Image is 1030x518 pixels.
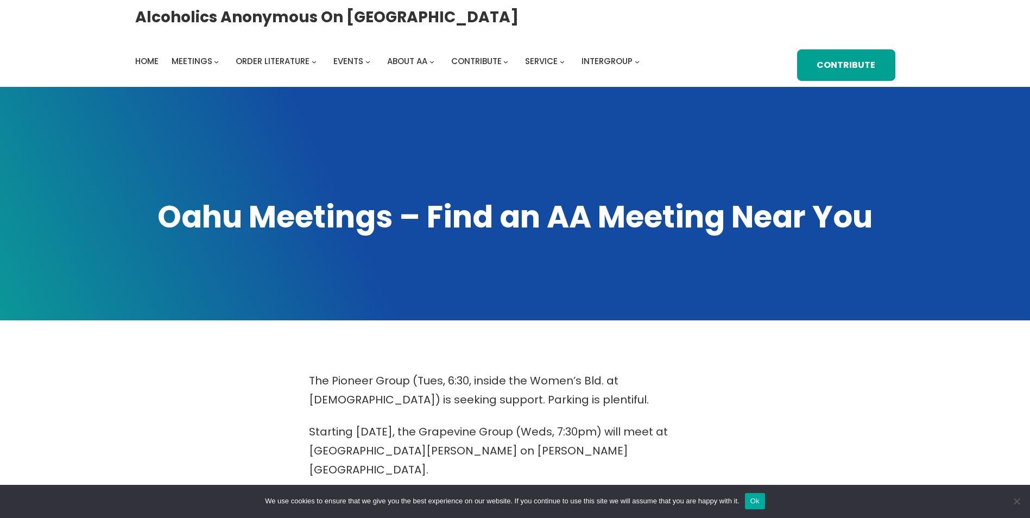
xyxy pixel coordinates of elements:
button: Ok [745,493,765,509]
span: Contribute [451,55,502,67]
a: About AA [387,54,427,69]
a: Intergroup [582,54,633,69]
span: Meetings [172,55,212,67]
span: About AA [387,55,427,67]
span: Order Literature [236,55,309,67]
button: Intergroup submenu [635,59,640,64]
span: No [1011,496,1022,507]
nav: Intergroup [135,54,643,69]
button: Service submenu [560,59,565,64]
span: We use cookies to ensure that we give you the best experience on our website. If you continue to ... [265,496,739,507]
h1: Oahu Meetings – Find an AA Meeting Near You [135,197,895,238]
p: Starting [DATE], the Grapevine Group (Weds, 7:30pm) will meet at [GEOGRAPHIC_DATA][PERSON_NAME] o... [309,422,722,479]
a: Contribute [451,54,502,69]
a: Meetings [172,54,212,69]
a: Service [525,54,558,69]
span: Events [333,55,363,67]
button: About AA submenu [429,59,434,64]
p: The Pioneer Group (Tues, 6:30, inside the Women’s Bld. at [DEMOGRAPHIC_DATA]) is seeking support.... [309,371,722,409]
button: Order Literature submenu [312,59,317,64]
a: Events [333,54,363,69]
button: Meetings submenu [214,59,219,64]
span: Service [525,55,558,67]
button: Contribute submenu [503,59,508,64]
a: Alcoholics Anonymous on [GEOGRAPHIC_DATA] [135,4,519,30]
a: Home [135,54,159,69]
a: Contribute [797,49,895,81]
span: Home [135,55,159,67]
button: Events submenu [365,59,370,64]
span: Intergroup [582,55,633,67]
